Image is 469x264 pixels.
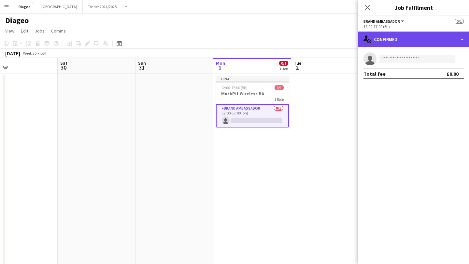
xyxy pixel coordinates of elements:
[59,64,67,71] span: 30
[216,76,289,81] div: Draft
[137,64,146,71] span: 31
[447,71,459,77] div: £0.00
[221,85,248,90] span: 12:00-17:00 (5h)
[363,19,400,24] span: Brand Ambassador
[215,64,225,71] span: 1
[358,3,469,12] h3: Job Fulfilment
[216,104,289,127] app-card-role: Brand Ambassador0/112:00-17:00 (5h)
[60,60,67,66] span: Sat
[21,51,38,56] span: Week 35
[5,28,14,34] span: View
[275,85,284,90] span: 0/1
[49,27,68,35] a: Comms
[18,27,31,35] a: Edit
[293,64,301,71] span: 2
[279,66,288,71] div: 1 Job
[274,97,284,102] span: 1 Role
[3,27,17,35] a: View
[363,24,464,29] div: 12:00-17:00 (5h)
[40,51,47,56] div: BST
[13,0,36,13] button: Diageo
[216,91,289,97] h3: MuckPit Wireless BA
[51,28,66,34] span: Comms
[35,28,45,34] span: Jobs
[5,16,29,25] h1: Diageo
[363,19,405,24] button: Brand Ambassador
[36,0,83,13] button: [GEOGRAPHIC_DATA]
[21,28,28,34] span: Edit
[294,60,301,66] span: Tue
[5,50,20,57] div: [DATE]
[279,61,288,66] span: 0/1
[216,76,289,127] app-job-card: Draft12:00-17:00 (5h)0/1MuckPit Wireless BA1 RoleBrand Ambassador0/112:00-17:00 (5h)
[455,19,464,24] span: 0/1
[358,32,469,47] div: Confirmed
[216,60,225,66] span: Mon
[83,0,122,13] button: Tinder 2024/2025
[363,71,386,77] div: Total fee
[138,60,146,66] span: Sun
[32,27,47,35] a: Jobs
